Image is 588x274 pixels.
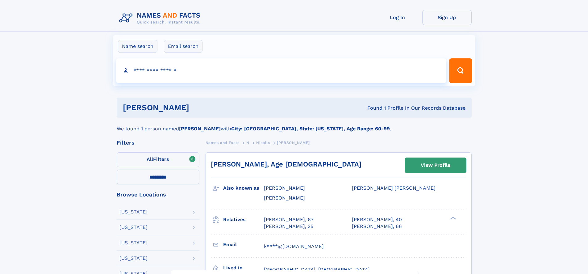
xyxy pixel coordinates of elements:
a: Names and Facts [206,139,240,146]
img: Logo Names and Facts [117,10,206,27]
span: All [147,156,153,162]
span: [PERSON_NAME] [264,185,305,191]
div: We found 1 person named with . [117,118,472,133]
input: search input [116,58,447,83]
div: Filters [117,140,199,145]
a: View Profile [405,158,466,173]
span: [PERSON_NAME] [264,195,305,201]
div: ❯ [449,216,456,220]
a: [PERSON_NAME], Age [DEMOGRAPHIC_DATA] [211,160,361,168]
span: [PERSON_NAME] [277,141,310,145]
a: Log In [373,10,422,25]
a: [PERSON_NAME], 35 [264,223,313,230]
h3: Email [223,239,264,250]
div: [US_STATE] [119,225,148,230]
b: [PERSON_NAME] [179,126,221,132]
div: [US_STATE] [119,240,148,245]
h1: [PERSON_NAME] [123,104,278,112]
a: [PERSON_NAME], 40 [352,216,402,223]
h3: Relatives [223,214,264,225]
a: [PERSON_NAME], 66 [352,223,402,230]
h3: Also known as [223,183,264,193]
div: Found 1 Profile In Our Records Database [278,105,465,112]
div: View Profile [421,158,450,172]
a: Sign Up [422,10,472,25]
label: Email search [164,40,202,53]
div: Browse Locations [117,192,199,197]
a: N [246,139,249,146]
span: Nicolls [256,141,270,145]
span: [GEOGRAPHIC_DATA], [GEOGRAPHIC_DATA] [264,267,370,272]
div: [US_STATE] [119,256,148,261]
h3: Lived in [223,263,264,273]
span: N [246,141,249,145]
b: City: [GEOGRAPHIC_DATA], State: [US_STATE], Age Range: 60-99 [231,126,390,132]
button: Search Button [449,58,472,83]
label: Name search [118,40,157,53]
span: [PERSON_NAME] [PERSON_NAME] [352,185,436,191]
label: Filters [117,152,199,167]
a: Nicolls [256,139,270,146]
div: [US_STATE] [119,209,148,214]
a: [PERSON_NAME], 67 [264,216,314,223]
